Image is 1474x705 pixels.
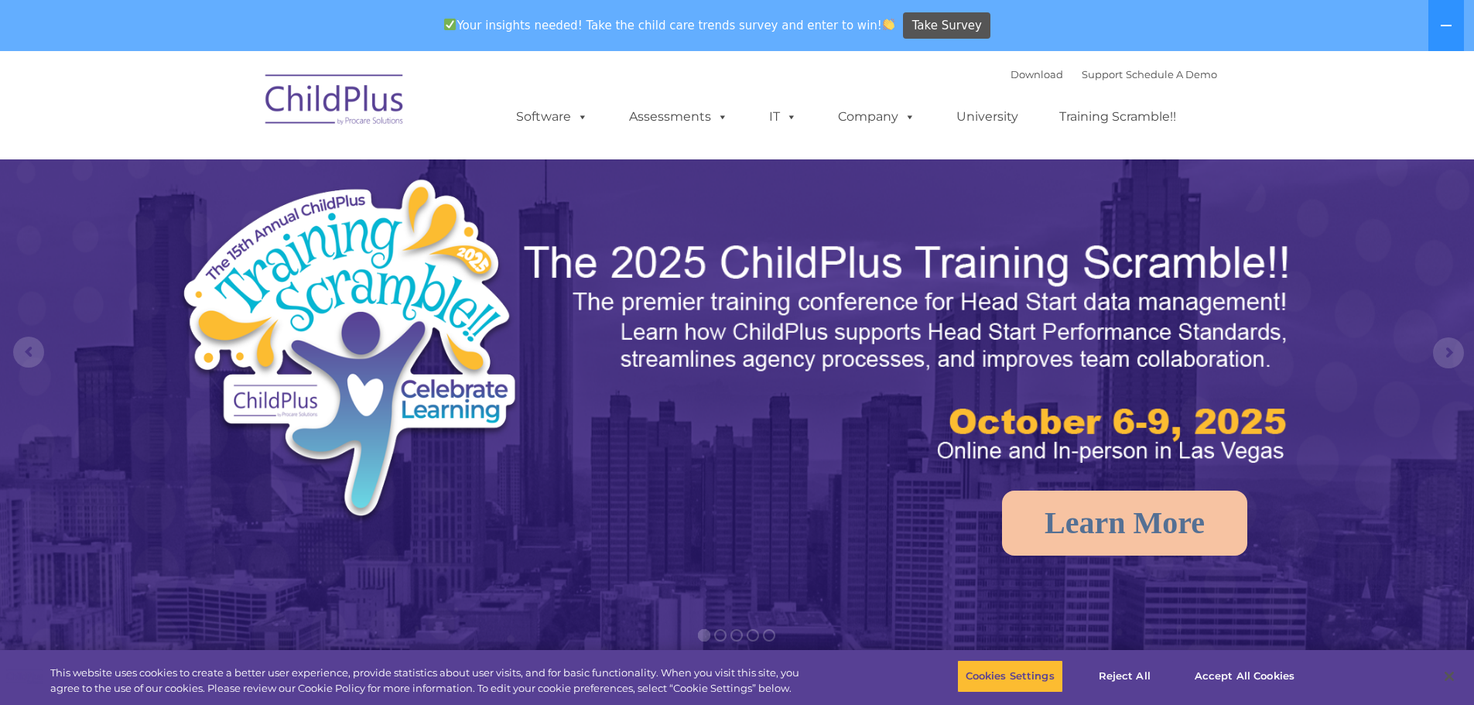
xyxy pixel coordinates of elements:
[1126,68,1217,80] a: Schedule A Demo
[1082,68,1123,80] a: Support
[614,101,744,132] a: Assessments
[754,101,812,132] a: IT
[883,19,894,30] img: 👏
[215,166,281,177] span: Phone number
[912,12,982,39] span: Take Survey
[50,666,811,696] div: This website uses cookies to create a better user experience, provide statistics about user visit...
[1044,101,1192,132] a: Training Scramble!!
[1002,491,1247,556] a: Learn More
[903,12,990,39] a: Take Survey
[444,19,456,30] img: ✅
[1186,660,1303,693] button: Accept All Cookies
[1076,660,1173,693] button: Reject All
[957,660,1063,693] button: Cookies Settings
[438,10,901,40] span: Your insights needed! Take the child care trends survey and enter to win!
[822,101,931,132] a: Company
[1432,659,1466,693] button: Close
[215,102,262,114] span: Last name
[941,101,1034,132] a: University
[501,101,604,132] a: Software
[1011,68,1217,80] font: |
[1011,68,1063,80] a: Download
[258,63,412,141] img: ChildPlus by Procare Solutions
